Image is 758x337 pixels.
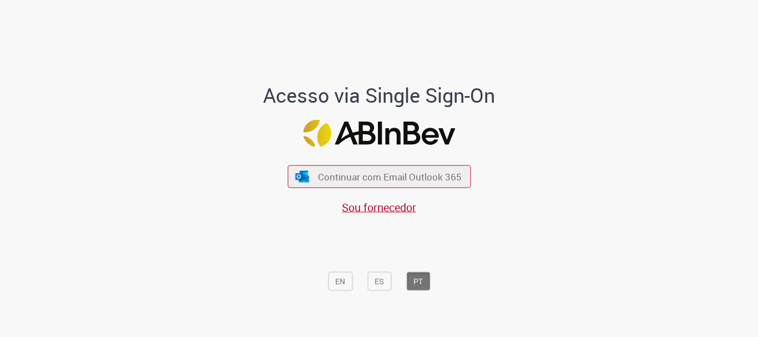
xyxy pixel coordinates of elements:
img: ícone Azure/Microsoft 360 [295,170,310,182]
h1: Acesso via Single Sign-On [225,84,533,107]
a: Sou fornecedor [342,200,416,215]
button: PT [406,272,430,291]
span: Continuar com Email Outlook 365 [318,170,462,183]
button: ícone Azure/Microsoft 360 Continuar com Email Outlook 365 [287,165,471,188]
button: EN [328,272,352,291]
button: ES [367,272,391,291]
img: Logo ABInBev [303,120,455,147]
